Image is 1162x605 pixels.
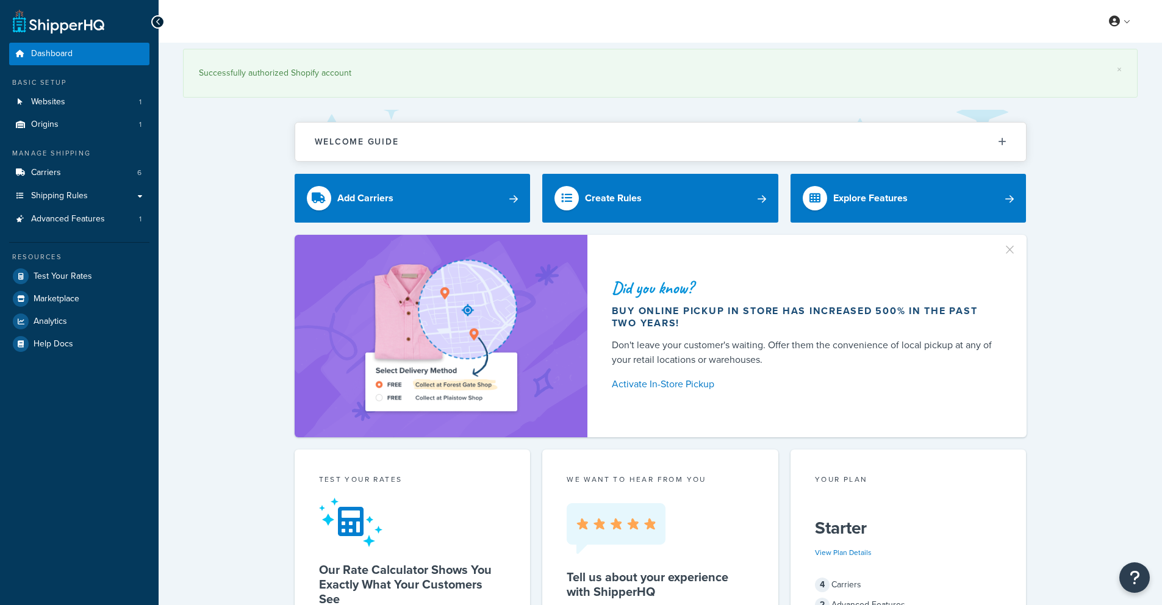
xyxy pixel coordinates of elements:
a: × [1117,65,1122,74]
span: Analytics [34,317,67,327]
h2: Welcome Guide [315,137,399,146]
a: Analytics [9,310,149,332]
span: 6 [137,168,142,178]
button: Open Resource Center [1119,562,1150,593]
span: Dashboard [31,49,73,59]
span: Origins [31,120,59,130]
a: Advanced Features1 [9,208,149,231]
div: Resources [9,252,149,262]
a: Websites1 [9,91,149,113]
a: Activate In-Store Pickup [612,376,997,393]
a: Create Rules [542,174,778,223]
a: Dashboard [9,43,149,65]
a: Explore Features [791,174,1027,223]
span: 4 [815,578,830,592]
span: Marketplace [34,294,79,304]
li: Origins [9,113,149,136]
button: Welcome Guide [295,123,1026,161]
div: Did you know? [612,279,997,296]
span: Carriers [31,168,61,178]
div: Test your rates [319,474,506,488]
span: 1 [139,97,142,107]
li: Advanced Features [9,208,149,231]
h5: Starter [815,518,1002,538]
span: 1 [139,120,142,130]
a: Add Carriers [295,174,531,223]
div: Manage Shipping [9,148,149,159]
span: Help Docs [34,339,73,349]
a: Test Your Rates [9,265,149,287]
a: Help Docs [9,333,149,355]
span: 1 [139,214,142,224]
span: Shipping Rules [31,191,88,201]
div: Your Plan [815,474,1002,488]
div: Buy online pickup in store has increased 500% in the past two years! [612,305,997,329]
a: View Plan Details [815,547,872,558]
div: Carriers [815,576,1002,593]
h5: Tell us about your experience with ShipperHQ [567,570,754,599]
div: Successfully authorized Shopify account [199,65,1122,82]
span: Websites [31,97,65,107]
a: Marketplace [9,288,149,310]
li: Websites [9,91,149,113]
span: Advanced Features [31,214,105,224]
span: Test Your Rates [34,271,92,282]
a: Carriers6 [9,162,149,184]
div: Explore Features [833,190,908,207]
div: Don't leave your customer's waiting. Offer them the convenience of local pickup at any of your re... [612,338,997,367]
a: Origins1 [9,113,149,136]
div: Add Carriers [337,190,393,207]
div: Create Rules [585,190,642,207]
img: ad-shirt-map-b0359fc47e01cab431d101c4b569394f6a03f54285957d908178d52f29eb9668.png [331,253,551,419]
li: Carriers [9,162,149,184]
p: we want to hear from you [567,474,754,485]
a: Shipping Rules [9,185,149,207]
div: Basic Setup [9,77,149,88]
